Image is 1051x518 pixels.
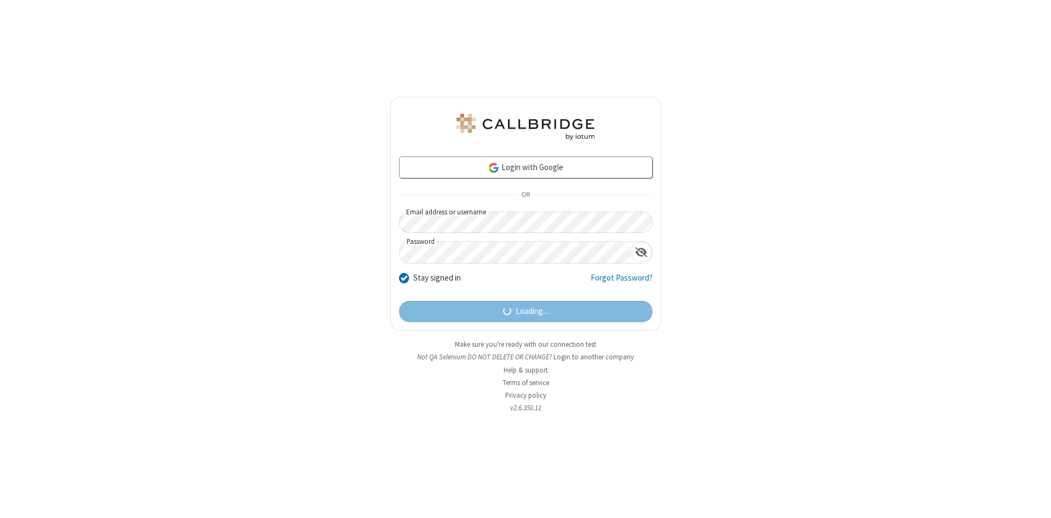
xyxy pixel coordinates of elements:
input: Password [400,242,631,263]
li: Not QA Selenium DO NOT DELETE OR CHANGE? [390,352,661,362]
div: Show password [631,242,652,262]
input: Email address or username [399,212,652,233]
img: google-icon.png [488,162,500,174]
label: Stay signed in [413,272,461,284]
a: Terms of service [503,378,549,387]
a: Privacy policy [505,391,546,400]
a: Forgot Password? [591,272,652,293]
img: QA Selenium DO NOT DELETE OR CHANGE [454,114,597,140]
li: v2.6.350.11 [390,403,661,413]
button: Loading... [399,301,652,323]
span: OR [517,188,534,203]
a: Login with Google [399,156,652,178]
button: Login to another company [553,352,634,362]
span: Loading... [516,305,548,318]
a: Make sure you're ready with our connection test [455,340,596,349]
a: Help & support [504,365,548,375]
